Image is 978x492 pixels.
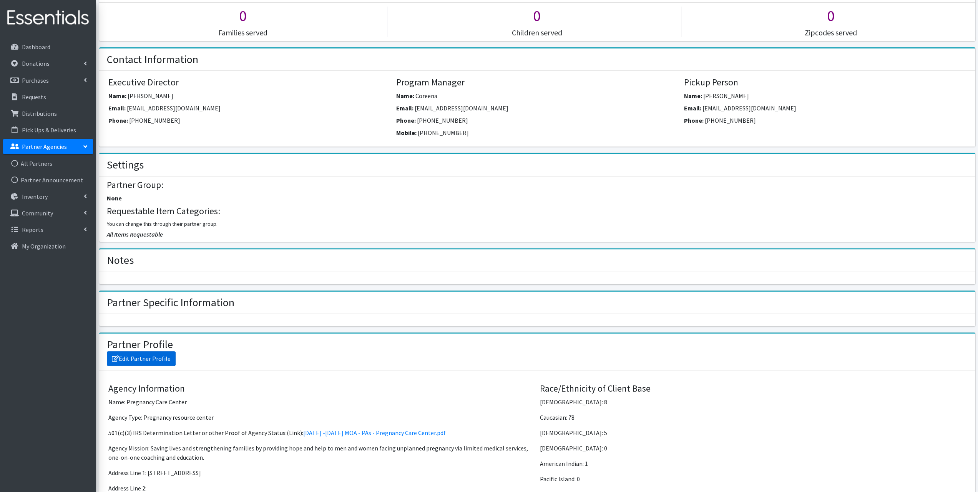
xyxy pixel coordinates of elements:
[3,139,93,154] a: Partner Agencies
[540,413,966,422] p: Caucasian: 78
[687,28,975,37] h5: Zipcodes served
[396,77,678,88] h4: Program Manager
[705,117,756,124] span: [PHONE_NUMBER]
[417,117,468,124] span: [PHONE_NUMBER]
[107,53,198,66] h2: Contact Information
[108,397,534,407] p: Name: Pregnancy Care Center
[702,104,796,112] span: [EMAIL_ADDRESS][DOMAIN_NAME]
[540,428,966,437] p: [DEMOGRAPHIC_DATA]: 5
[396,103,413,113] label: Email:
[3,222,93,237] a: Reports
[687,7,975,25] h1: 0
[107,206,967,217] h4: Requestable Item Categories:
[22,60,50,67] p: Donations
[108,103,126,113] label: Email:
[22,93,46,101] p: Requests
[107,230,163,238] span: All Items Requestable
[107,220,967,228] p: You can change this through their partner group.
[415,92,437,100] span: Coreena
[108,116,128,125] label: Phone:
[684,116,704,125] label: Phone:
[107,296,234,309] h2: Partner Specific Information
[396,116,416,125] label: Phone:
[540,474,966,484] p: Pacific Island: 0
[127,104,221,112] span: [EMAIL_ADDRESS][DOMAIN_NAME]
[108,428,534,437] p: 501(c)(3) IRS Determination Letter or other Proof of Agency Status: (Link):
[3,73,93,88] a: Purchases
[540,383,966,394] h4: Race/Ethnicity of Client Base
[22,226,43,233] p: Reports
[22,77,49,84] p: Purchases
[107,158,144,172] h2: Settings
[418,129,469,137] span: [PHONE_NUMBER]
[3,89,93,105] a: Requests
[3,189,93,204] a: Inventory
[3,172,93,188] a: Partner Announcement
[3,5,93,31] img: HumanEssentials
[3,156,93,171] a: All Partners
[107,193,122,203] label: None
[396,128,417,137] label: Mobile:
[22,126,76,134] p: Pick Ups & Deliveries
[108,77,390,88] h4: Executive Director
[396,91,414,100] label: Name:
[684,91,702,100] label: Name:
[22,110,57,117] p: Distributions
[108,468,534,477] p: Address Line 1: [STREET_ADDRESS]
[108,91,126,100] label: Name:
[108,413,534,422] p: Agency Type: Pregnancy resource center
[393,7,681,25] h1: 0
[393,28,681,37] h5: Children served
[684,77,966,88] h4: Pickup Person
[303,429,446,437] a: [DATE] -[DATE] MOA - PAs - Pregnancy Care Center.pdf
[107,351,176,366] a: Edit Partner Profile
[3,106,93,121] a: Distributions
[99,7,387,25] h1: 0
[129,117,180,124] span: [PHONE_NUMBER]
[22,143,67,150] p: Partner Agencies
[99,28,387,37] h5: Families served
[3,238,93,254] a: My Organization
[107,254,134,267] h2: Notes
[3,205,93,221] a: Community
[108,444,534,462] p: Agency Mission: Saving lives and strengthening families by providing hope and help to men and wom...
[3,39,93,55] a: Dashboard
[540,459,966,468] p: American Indian: 1
[684,103,701,113] label: Email:
[540,397,966,407] p: [DEMOGRAPHIC_DATA]: 8
[108,383,534,394] h4: Agency Information
[3,122,93,138] a: Pick Ups & Deliveries
[22,209,53,217] p: Community
[415,104,508,112] span: [EMAIL_ADDRESS][DOMAIN_NAME]
[540,444,966,453] p: [DEMOGRAPHIC_DATA]: 0
[107,180,967,191] h4: Partner Group:
[22,193,48,200] p: Inventory
[3,56,93,71] a: Donations
[703,92,749,100] span: [PERSON_NAME]
[22,242,66,250] p: My Organization
[22,43,50,51] p: Dashboard
[107,338,173,351] h2: Partner Profile
[128,92,173,100] span: [PERSON_NAME]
